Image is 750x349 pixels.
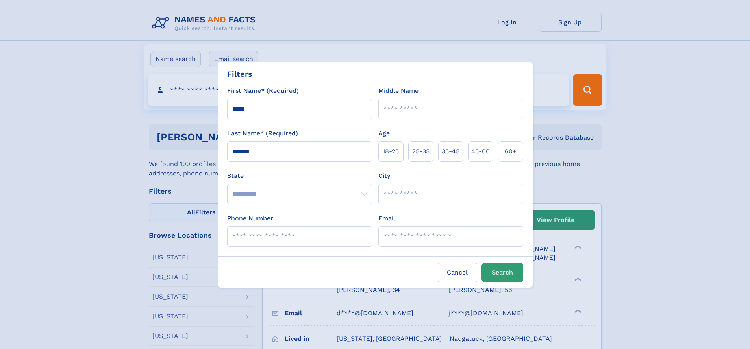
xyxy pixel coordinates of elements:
[227,129,298,138] label: Last Name* (Required)
[383,147,399,156] span: 18‑25
[442,147,459,156] span: 35‑45
[227,86,299,96] label: First Name* (Required)
[378,214,395,223] label: Email
[378,171,390,181] label: City
[378,129,390,138] label: Age
[227,214,273,223] label: Phone Number
[378,86,419,96] label: Middle Name
[471,147,490,156] span: 45‑60
[227,68,252,80] div: Filters
[481,263,523,282] button: Search
[505,147,517,156] span: 60+
[227,171,372,181] label: State
[437,263,478,282] label: Cancel
[412,147,430,156] span: 25‑35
